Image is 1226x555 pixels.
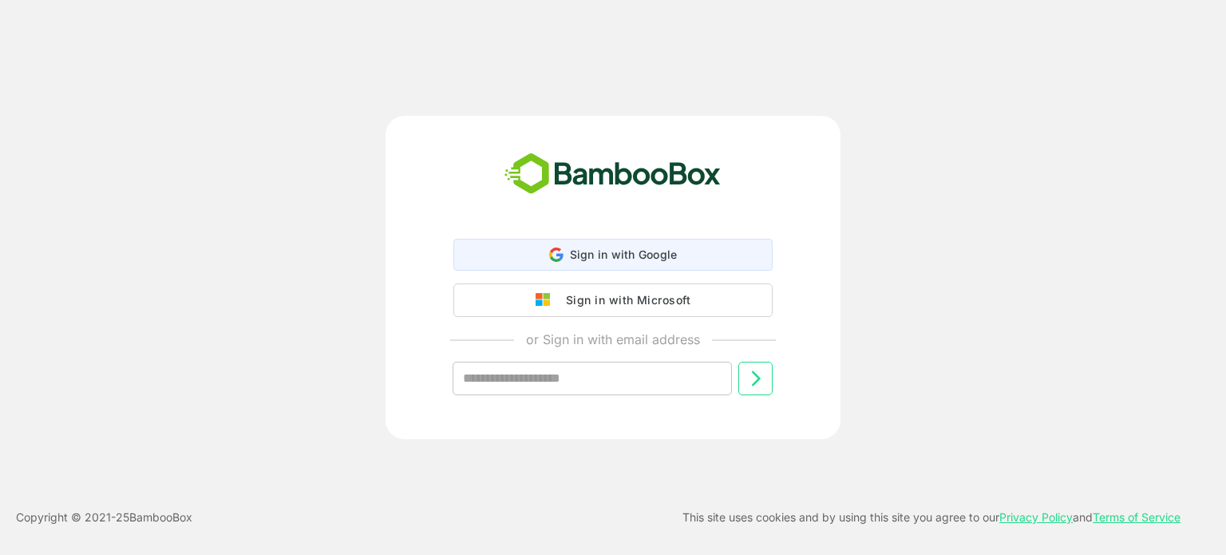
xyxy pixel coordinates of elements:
[536,293,558,307] img: google
[1093,510,1181,524] a: Terms of Service
[496,148,730,200] img: bamboobox
[453,283,773,317] button: Sign in with Microsoft
[999,510,1073,524] a: Privacy Policy
[682,508,1181,527] p: This site uses cookies and by using this site you agree to our and
[453,239,773,271] div: Sign in with Google
[16,508,192,527] p: Copyright © 2021- 25 BambooBox
[558,290,690,311] div: Sign in with Microsoft
[526,330,700,349] p: or Sign in with email address
[570,248,678,261] span: Sign in with Google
